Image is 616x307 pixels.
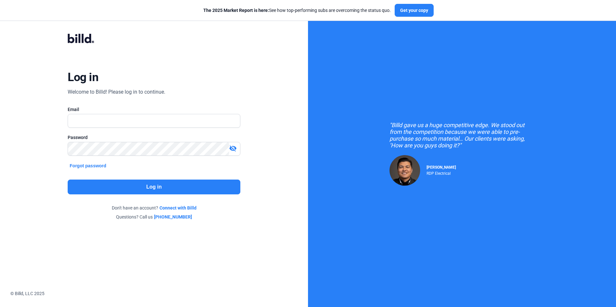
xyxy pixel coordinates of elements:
button: Get your copy [395,4,434,17]
a: [PHONE_NUMBER] [154,214,192,220]
div: Email [68,106,240,113]
span: The 2025 Market Report is here: [203,8,269,13]
mat-icon: visibility_off [229,144,237,152]
a: Connect with Billd [159,205,197,211]
div: Log in [68,70,98,84]
span: [PERSON_NAME] [427,165,456,170]
div: Password [68,134,240,141]
div: Questions? Call us [68,214,240,220]
div: See how top-performing subs are overcoming the status quo. [203,7,391,14]
div: Don't have an account? [68,205,240,211]
img: Raul Pacheco [390,155,420,186]
div: Welcome to Billd! Please log in to continue. [68,88,165,96]
div: RDP Electrical [427,170,456,176]
div: "Billd gave us a huge competitive edge. We stood out from the competition because we were able to... [390,122,534,149]
button: Log in [68,180,240,194]
button: Forgot password [68,162,108,169]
